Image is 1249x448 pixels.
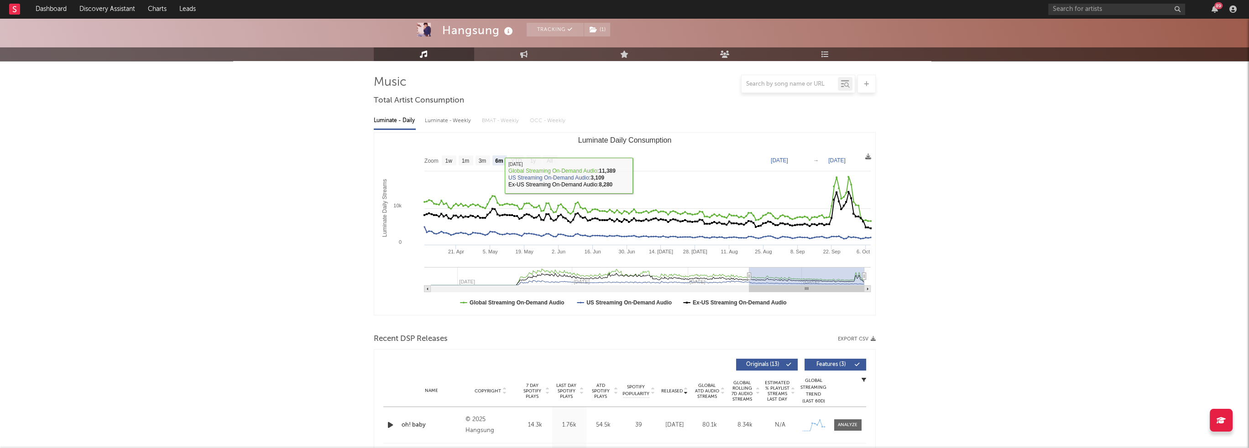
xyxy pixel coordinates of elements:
[554,421,584,430] div: 1.76k
[1212,5,1218,13] button: 89
[381,179,387,237] text: Luminate Daily Streams
[618,249,635,254] text: 30. Jun
[515,249,533,254] text: 19. May
[374,334,448,345] span: Recent DSP Releases
[374,133,875,315] svg: Luminate Daily Consumption
[374,95,464,106] span: Total Artist Consumption
[828,157,846,164] text: [DATE]
[683,249,707,254] text: 28. [DATE]
[730,380,755,402] span: Global Rolling 7D Audio Streams
[730,421,760,430] div: 8.34k
[813,157,819,164] text: →
[586,299,672,306] text: US Streaming On-Demand Audio
[424,158,439,164] text: Zoom
[482,249,498,254] text: 5. May
[475,388,501,394] span: Copyright
[398,239,401,245] text: 0
[810,362,852,367] span: Features ( 3 )
[648,249,673,254] text: 14. [DATE]
[520,421,550,430] div: 14.3k
[805,359,866,371] button: Features(3)
[442,23,515,38] div: Hangsung
[584,249,601,254] text: 16. Jun
[511,158,522,164] text: YTD
[589,383,613,399] span: ATD Spotify Plays
[623,421,655,430] div: 39
[659,421,690,430] div: [DATE]
[551,249,565,254] text: 2. Jun
[448,249,464,254] text: 21. Apr
[771,157,788,164] text: [DATE]
[742,81,838,88] input: Search by song name or URL
[374,113,416,129] div: Luminate - Daily
[465,414,515,436] div: © 2025 Hangsung
[393,203,402,208] text: 10k
[445,158,452,164] text: 1w
[692,299,786,306] text: Ex-US Streaming On-Demand Audio
[461,158,469,164] text: 1m
[584,23,610,36] button: (1)
[695,383,720,399] span: Global ATD Audio Streams
[520,383,544,399] span: 7 Day Spotify Plays
[402,421,461,430] a: oh! baby
[578,136,671,144] text: Luminate Daily Consumption
[425,113,473,129] div: Luminate - Weekly
[478,158,486,164] text: 3m
[765,380,790,402] span: Estimated % Playlist Streams Last Day
[546,158,552,164] text: All
[721,249,737,254] text: 11. Aug
[584,23,611,36] span: ( 1 )
[736,359,798,371] button: Originals(13)
[856,249,869,254] text: 6. Oct
[554,383,579,399] span: Last Day Spotify Plays
[1214,2,1223,9] div: 89
[765,421,795,430] div: N/A
[527,23,584,36] button: Tracking
[742,362,784,367] span: Originals ( 13 )
[495,158,503,164] text: 6m
[661,388,683,394] span: Released
[800,377,827,405] div: Global Streaming Trend (Last 60D)
[589,421,618,430] div: 54.5k
[823,249,840,254] text: 22. Sep
[695,421,725,430] div: 80.1k
[622,384,649,397] span: Spotify Popularity
[470,299,564,306] text: Global Streaming On-Demand Audio
[790,249,805,254] text: 8. Sep
[402,387,461,394] div: Name
[530,158,536,164] text: 1y
[838,336,876,342] button: Export CSV
[1048,4,1185,15] input: Search for artists
[755,249,772,254] text: 25. Aug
